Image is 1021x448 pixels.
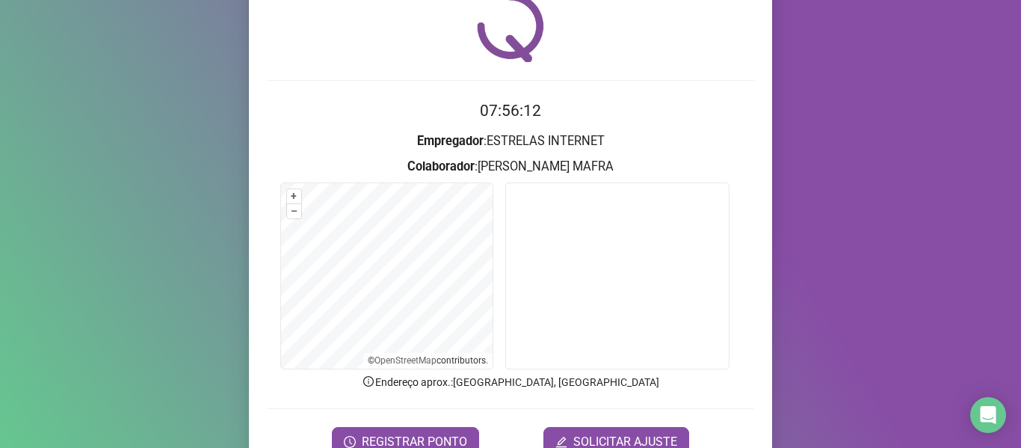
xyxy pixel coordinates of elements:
[267,374,754,390] p: Endereço aprox. : [GEOGRAPHIC_DATA], [GEOGRAPHIC_DATA]
[407,159,475,174] strong: Colaborador
[267,157,754,177] h3: : [PERSON_NAME] MAFRA
[267,132,754,151] h3: : ESTRELAS INTERNET
[970,397,1006,433] div: Open Intercom Messenger
[287,204,301,218] button: –
[344,436,356,448] span: clock-circle
[555,436,567,448] span: edit
[362,375,375,388] span: info-circle
[287,189,301,203] button: +
[417,134,484,148] strong: Empregador
[374,355,437,366] a: OpenStreetMap
[480,102,541,120] time: 07:56:12
[368,355,488,366] li: © contributors.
